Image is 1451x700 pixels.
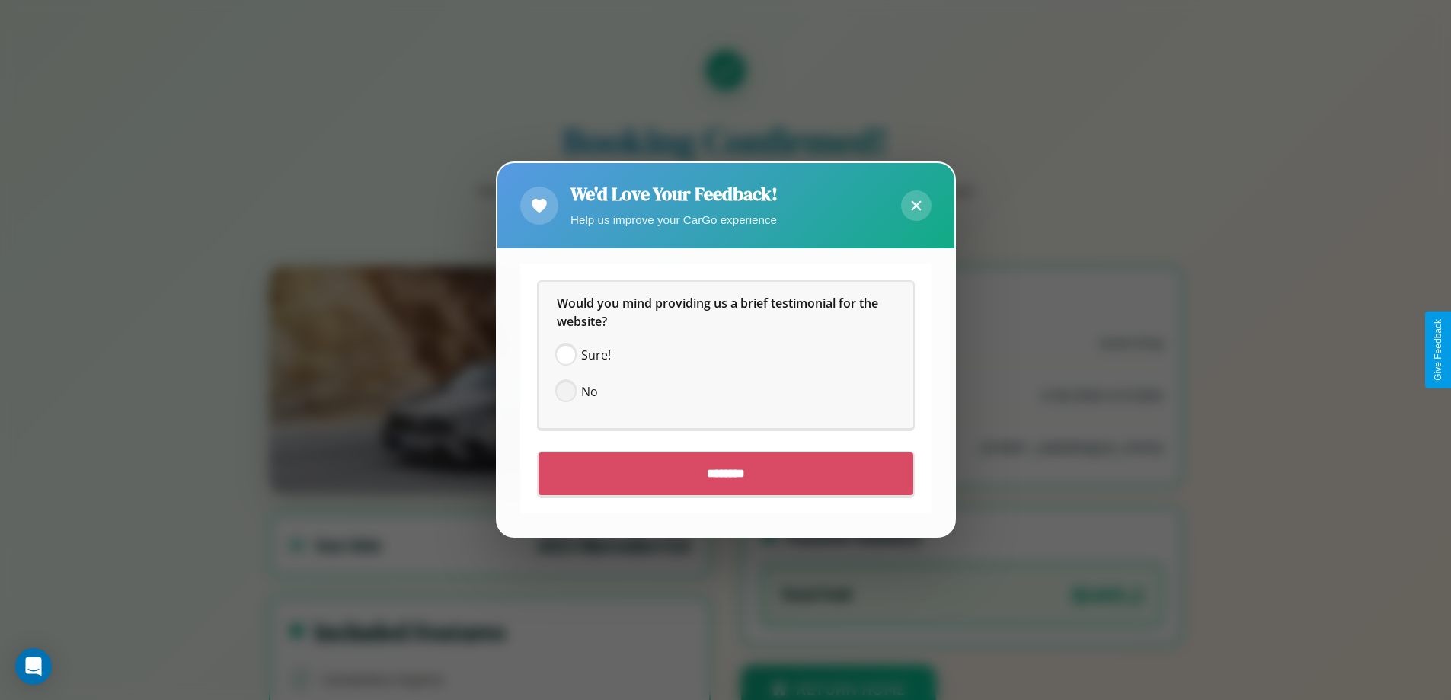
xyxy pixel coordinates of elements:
h2: We'd Love Your Feedback! [570,181,778,206]
div: Give Feedback [1433,319,1443,381]
span: Would you mind providing us a brief testimonial for the website? [557,296,881,331]
span: No [581,383,598,401]
div: Open Intercom Messenger [15,648,52,685]
span: Sure! [581,347,611,365]
p: Help us improve your CarGo experience [570,209,778,230]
